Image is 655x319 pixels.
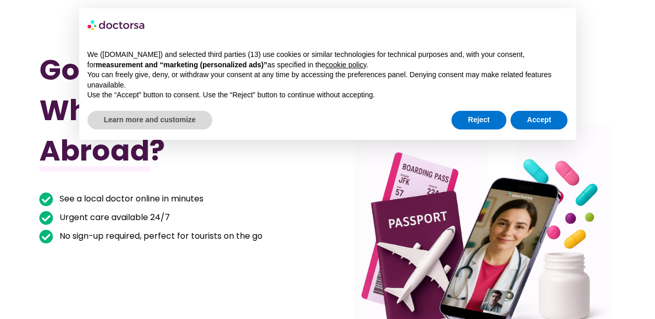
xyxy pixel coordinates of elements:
h1: Got Sick While Traveling Abroad? [39,50,284,171]
button: Reject [452,111,506,129]
span: Urgent care available 24/7 [57,210,170,225]
span: No sign-up required, perfect for tourists on the go [57,229,263,243]
strong: measurement and “marketing (personalized ads)” [96,61,267,69]
p: Use the “Accept” button to consent. Use the “Reject” button to continue without accepting. [88,90,568,100]
img: logo [88,17,145,33]
p: You can freely give, deny, or withdraw your consent at any time by accessing the preferences pane... [88,70,568,90]
button: Learn more and customize [88,111,212,129]
button: Accept [511,111,568,129]
a: cookie policy [325,61,366,69]
span: See a local doctor online in minutes [57,192,203,206]
p: We ([DOMAIN_NAME]) and selected third parties (13) use cookies or similar technologies for techni... [88,50,568,70]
